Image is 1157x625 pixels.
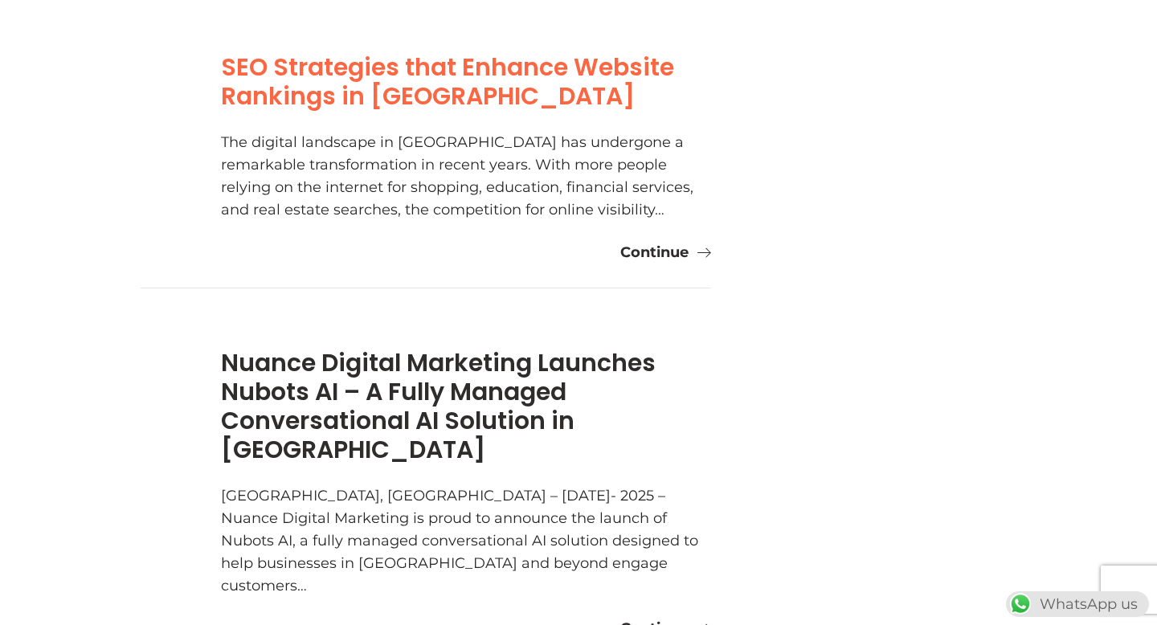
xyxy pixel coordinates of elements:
[221,131,711,221] div: The digital landscape in [GEOGRAPHIC_DATA] has undergone a remarkable transformation in recent ye...
[221,484,711,597] div: [GEOGRAPHIC_DATA], [GEOGRAPHIC_DATA] – [DATE]- 2025 – Nuance Digital Marketing is proud to announ...
[221,50,674,113] a: SEO Strategies that Enhance Website Rankings in [GEOGRAPHIC_DATA]
[620,241,711,263] a: Continue
[1006,595,1149,613] a: WhatsAppWhatsApp us
[221,345,656,467] a: Nuance Digital Marketing Launches Nubots AI – A Fully Managed Conversational AI Solution in [GEOG...
[1006,591,1149,617] div: WhatsApp us
[1008,591,1033,617] img: WhatsApp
